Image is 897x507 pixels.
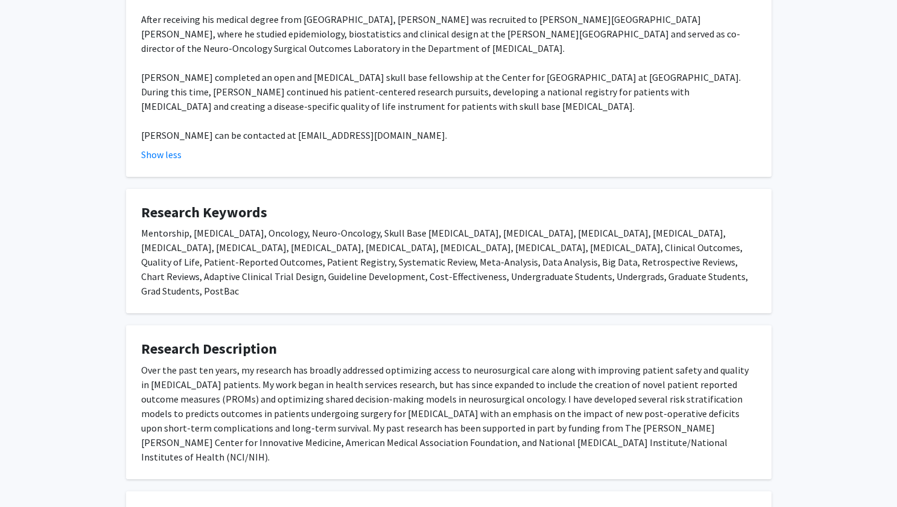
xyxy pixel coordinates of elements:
h4: Research Keywords [141,204,756,222]
h4: Research Description [141,340,756,358]
div: Mentorship, [MEDICAL_DATA], Oncology, Neuro-Oncology, Skull Base [MEDICAL_DATA], [MEDICAL_DATA], ... [141,226,756,298]
button: Show less [141,147,182,162]
iframe: Chat [9,453,51,498]
div: Over the past ten years, my research has broadly addressed optimizing access to neurosurgical car... [141,363,756,464]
